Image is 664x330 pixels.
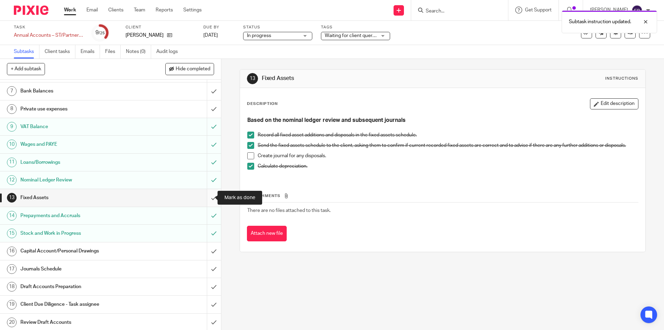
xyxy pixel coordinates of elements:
button: Hide completed [165,63,214,75]
div: 18 [7,282,17,292]
img: svg%3E [631,5,643,16]
div: 13 [7,193,17,203]
span: [DATE] [203,33,218,38]
span: There are no files attached to this task. [247,208,331,213]
button: Edit description [590,98,638,109]
span: Attachments [247,194,280,198]
a: Work [64,7,76,14]
a: Emails [81,45,100,59]
h1: VAT Balance [20,122,140,132]
h1: Bank Balances [20,86,140,96]
h1: Stock and Work in Progress [20,228,140,239]
a: Subtasks [14,45,39,59]
h1: Review Draft Accounts [20,317,140,328]
h1: Wages and PAYE [20,139,140,150]
div: 15 [7,229,17,238]
button: Attach new file [247,226,287,241]
div: 9 [95,29,105,37]
div: 14 [7,211,17,221]
p: Send the fixed assets schedule to the client, asking them to confirm if current recorded fixed as... [258,142,638,149]
h1: Fixed Assets [20,193,140,203]
label: Client [126,25,195,30]
div: 8 [7,104,17,114]
a: Email [86,7,98,14]
label: Status [243,25,312,30]
div: 10 [7,140,17,149]
div: Instructions [605,76,638,81]
label: Task [14,25,83,30]
a: Team [134,7,145,14]
h1: Capital Account/Personal Drawings [20,246,140,256]
div: 7 [7,86,17,96]
div: 19 [7,300,17,310]
p: Calculate depreciation. [258,163,638,170]
h1: Nominal Ledger Review [20,175,140,185]
h1: Draft Accounts Preparation [20,282,140,292]
span: Hide completed [176,66,210,72]
h1: Client Due Diligence - Task assignee [20,299,140,310]
button: + Add subtask [7,63,45,75]
h1: Prepayments and Accruals [20,211,140,221]
div: 11 [7,158,17,167]
a: Files [105,45,121,59]
a: Clients [108,7,123,14]
div: 9 [7,122,17,132]
a: Settings [183,7,202,14]
p: Subtask instruction updated. [569,18,631,25]
p: Record all fixed asset additions and disposals in the fixed assets schedule. [258,132,638,139]
label: Due by [203,25,234,30]
a: Reports [156,7,173,14]
h1: Loans/Borrowings [20,157,140,168]
h1: Journals Schedule [20,264,140,274]
div: 12 [7,175,17,185]
label: Tags [321,25,390,30]
span: In progress [247,33,271,38]
div: 20 [7,318,17,327]
a: Audit logs [156,45,183,59]
img: Pixie [14,6,48,15]
h1: Private use expenses [20,104,140,114]
div: 13 [247,73,258,84]
h1: Fixed Assets [262,75,458,82]
a: Notes (0) [126,45,151,59]
div: Annual Accounts – ST/Partnership - Software [14,32,83,39]
p: [PERSON_NAME] [126,32,164,39]
div: 17 [7,264,17,274]
div: 16 [7,247,17,256]
a: Client tasks [45,45,75,59]
strong: Based on the nominal ledger review and subsequent journals [247,117,406,123]
span: Waiting for client queries [325,33,379,38]
small: /25 [99,31,105,35]
p: Description [247,101,278,107]
p: Create journal for any disposals. [258,152,638,159]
